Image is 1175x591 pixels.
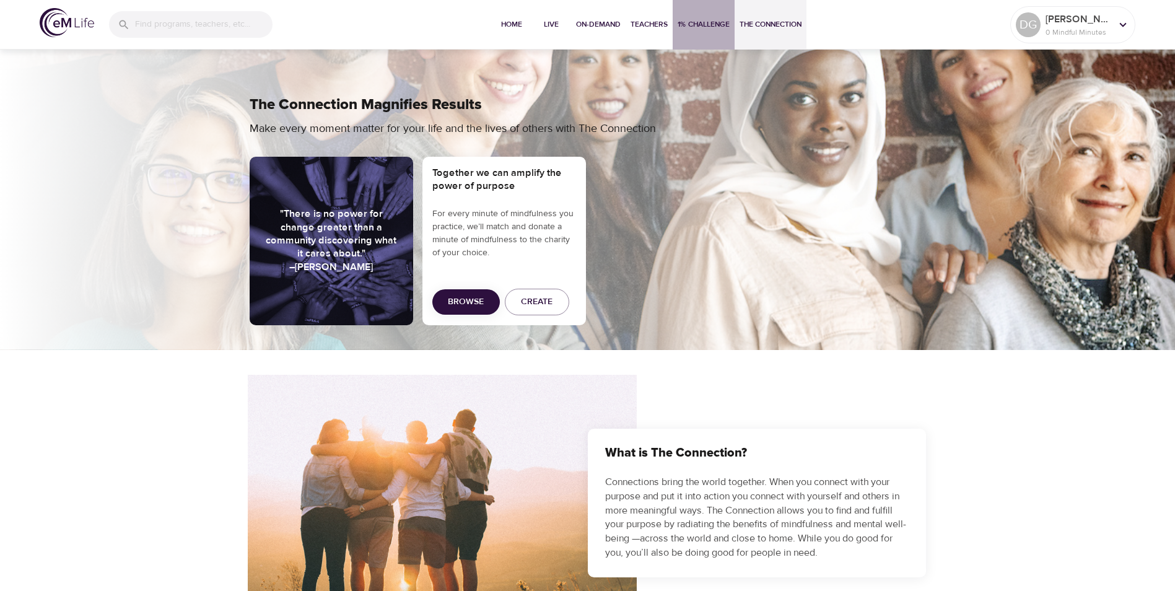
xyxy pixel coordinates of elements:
p: Connections bring the world together. When you connect with your purpose and put it into action y... [605,475,909,560]
h3: What is The Connection? [605,446,909,460]
p: 0 Mindful Minutes [1046,27,1111,38]
span: Live [536,18,566,31]
p: For every minute of mindfulness you practice, we’ll match and donate a minute of mindfulness to t... [432,208,576,260]
p: [PERSON_NAME] [1046,12,1111,27]
span: On-Demand [576,18,621,31]
button: Create [505,289,569,315]
input: Find programs, teachers, etc... [135,11,273,38]
p: Make every moment matter for your life and the lives of others with The Connection [250,120,714,137]
span: Create [521,294,553,310]
h5: Together we can amplify the power of purpose [432,167,576,193]
button: Browse [432,289,500,315]
span: The Connection [740,18,802,31]
div: DG [1016,12,1041,37]
img: logo [40,8,94,37]
h5: "There is no power for change greater than a community discovering what it cares about." –[PERSON... [264,208,398,274]
h2: The Connection Magnifies Results [250,96,926,114]
span: Home [497,18,526,31]
span: Browse [448,294,484,310]
span: Teachers [631,18,668,31]
span: 1% Challenge [678,18,730,31]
